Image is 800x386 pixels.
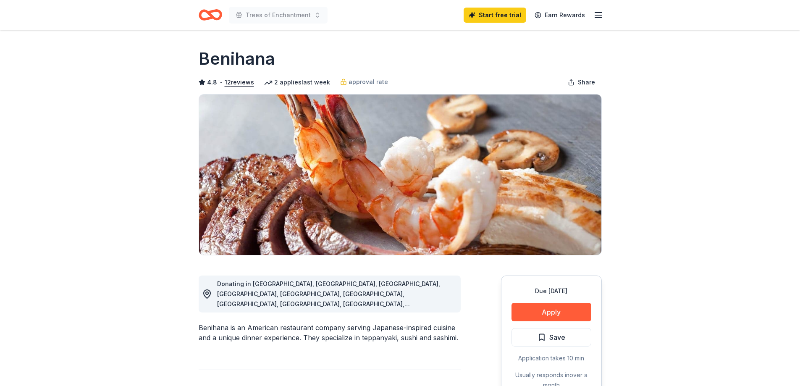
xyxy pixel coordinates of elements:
[264,77,330,87] div: 2 applies last week
[530,8,590,23] a: Earn Rewards
[207,77,217,87] span: 4.8
[464,8,526,23] a: Start free trial
[219,79,222,86] span: •
[511,353,591,363] div: Application takes 10 min
[561,74,602,91] button: Share
[511,303,591,321] button: Apply
[349,77,388,87] span: approval rate
[199,47,275,71] h1: Benihana
[217,280,440,368] span: Donating in [GEOGRAPHIC_DATA], [GEOGRAPHIC_DATA], [GEOGRAPHIC_DATA], [GEOGRAPHIC_DATA], [GEOGRAPH...
[511,286,591,296] div: Due [DATE]
[225,77,254,87] button: 12reviews
[511,328,591,347] button: Save
[199,323,461,343] div: Benihana is an American restaurant company serving Japanese-inspired cuisine and a unique dinner ...
[340,77,388,87] a: approval rate
[578,77,595,87] span: Share
[199,5,222,25] a: Home
[229,7,328,24] button: Trees of Enchantment
[549,332,565,343] span: Save
[199,95,601,255] img: Image for Benihana
[246,10,311,20] span: Trees of Enchantment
